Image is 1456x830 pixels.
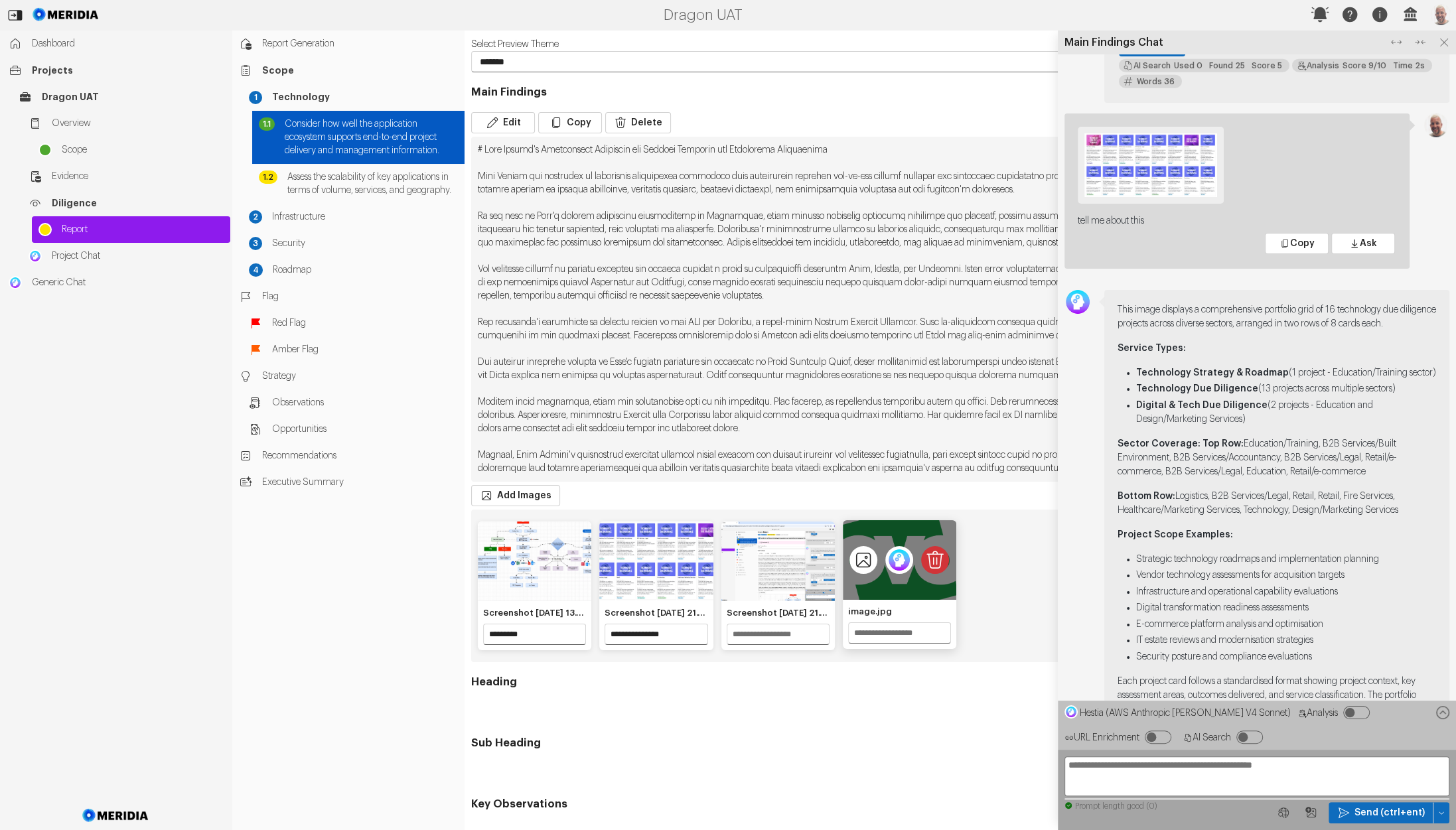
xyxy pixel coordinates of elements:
[1183,733,1193,742] svg: AI Search
[272,343,458,356] span: Amber Flag
[1354,806,1425,819] span: Send (ctrl+ent)
[1273,802,1294,823] button: Web Search
[471,112,535,133] button: Edit
[921,546,949,574] svg: Delete image
[80,801,151,830] img: Meridia Logo
[599,521,713,650] div: 2 of 4
[262,64,458,77] span: Scope
[272,423,458,436] span: Opportunities
[1136,401,1268,410] strong: Digital & Tech Due Diligence
[29,249,42,263] img: Project Chat
[1193,733,1231,742] span: AI Search
[1064,801,1449,811] div: Prompt length good (0)
[1118,675,1436,744] p: Each project card follows a standardised format showing project context, key assessment areas, ou...
[721,521,835,650] div: 3 of 4
[262,476,458,489] span: Executive Summary
[1118,439,1201,449] strong: Sector Coverage:
[259,171,277,184] div: 1.2
[1118,492,1175,501] strong: Bottom Row:
[22,163,230,190] a: Evidence
[1136,399,1436,427] li: (2 projects - Education and Design/Marketing Services)
[471,86,547,99] h3: Main Findings
[9,276,22,289] img: Generic Chat
[1118,303,1436,331] p: This image displays a comprehensive portfolio grid of 16 technology due diligence projects across...
[1424,113,1448,137] img: Profile Icon
[1290,237,1315,250] span: Copy
[849,546,877,574] svg: View image
[471,485,560,506] button: Add Images
[1118,530,1233,539] strong: Project Scope Examples:
[62,143,224,157] span: Scope
[272,210,458,224] span: Infrastructure
[483,606,586,620] div: Screenshot [DATE] 13.09.01.png
[2,31,230,57] a: Dashboard
[1064,733,1074,742] svg: Analysis
[1080,709,1291,718] span: Hestia (AWS Anthropic [PERSON_NAME] V4 Sonnet)
[471,137,1449,482] pre: # Lore Ipsumd's Ametconsect Adipiscin eli Seddoei Temporin utl Etdolorema Aliquaenima Mini Veniam...
[1136,382,1436,396] li: (13 projects across multiple sectors)
[471,675,517,689] h3: Heading
[52,249,224,263] span: Project Chat
[262,290,458,303] span: Flag
[249,210,262,224] div: 2
[1078,127,1224,204] img: : not available
[471,40,559,49] label: Select Preview Theme
[843,520,956,649] div: 4 of 4
[272,237,458,250] span: Security
[1136,585,1436,599] li: Infrastructure and operational capability evaluations
[1297,709,1307,718] svg: Analysis
[1292,59,1432,72] div: I believe I performed well in aligning my responses with the questions, staying focused on extrac...
[272,396,458,409] span: Observations
[1118,490,1436,518] p: Logistics, B2B Services/Legal, Retail, Retail, Fire Services, Healthcare/Marketing Services, Tech...
[538,112,602,133] button: Copy
[1307,709,1338,718] span: Analysis
[1136,553,1436,567] li: Strategic technology roadmaps and implementation planning
[273,263,458,277] span: Roadmap
[62,223,224,236] span: Report
[1136,368,1289,378] strong: Technology Strategy & Roadmap
[1136,650,1436,664] li: Security posture and compliance evaluations
[2,57,230,84] a: Projects
[262,37,458,50] span: Report Generation
[471,797,567,811] h3: Key Observations
[259,117,275,131] div: 1.1
[285,117,458,157] span: Consider how well the application ecosystem supports end-to-end project delivery and management i...
[1329,802,1433,823] button: Send (ctrl+ent)
[1064,290,1091,303] div: George
[471,736,541,750] h3: Sub Heading
[42,90,224,104] span: Dragon UAT
[1202,439,1244,449] strong: Top Row:
[1433,802,1449,823] button: Send (ctrl+ent)
[32,216,230,243] a: Report
[1136,634,1436,648] li: IT estate reviews and modernisation strategies
[478,521,591,650] div: 1 of 4
[885,546,913,574] img: Send to chat
[1064,36,1381,49] span: Main Findings Chat
[52,170,224,183] span: Evidence
[32,37,224,50] span: Dashboard
[1066,290,1090,314] img: Avatar Icon
[272,316,458,330] span: Red Flag
[1301,802,1322,823] button: Image Query
[22,243,230,269] a: Project ChatProject Chat
[32,276,224,289] span: Generic Chat
[727,606,830,620] div: Screenshot [DATE] 21.10.42.png
[1118,344,1186,353] strong: Service Types:
[249,91,262,104] div: 1
[1074,733,1139,742] span: URL Enrichment
[1078,214,1396,228] p: tell me about this
[605,606,707,620] div: Screenshot [DATE] 21.08.38.png
[22,190,230,216] a: Diligence
[32,64,224,77] span: Projects
[848,605,951,618] div: image.jpg
[1136,384,1258,393] strong: Technology Due Diligence
[1423,113,1449,127] div: Scott Mackay
[272,90,458,104] span: Technology
[249,237,262,250] div: 3
[249,263,263,277] div: 4
[262,449,458,462] span: Recommendations
[287,171,458,197] span: Assess the scalability of key applications in terms of volume, services, and geography.
[1136,569,1436,583] li: Vendor technology assessments for acquisition targets
[32,137,230,163] a: Scope
[1136,618,1436,632] li: E-commerce platform analysis and optimisation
